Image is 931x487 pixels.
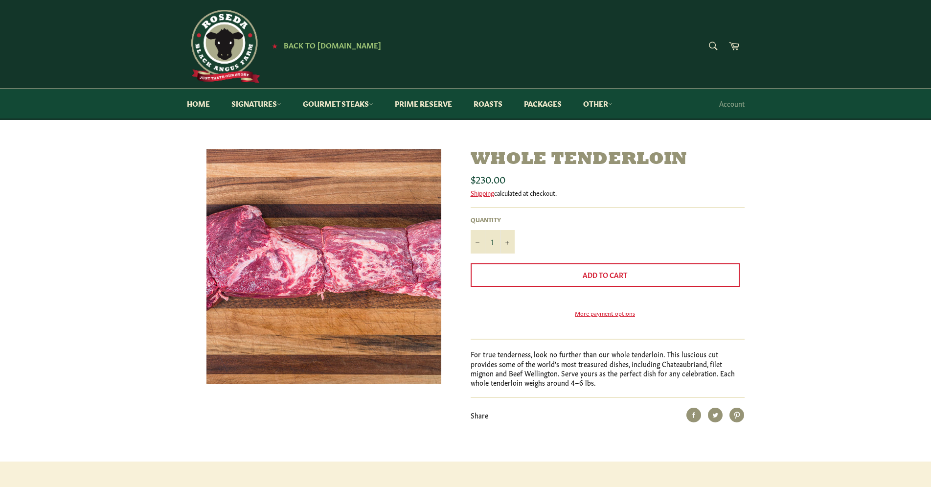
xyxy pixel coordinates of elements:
[177,89,220,118] a: Home
[471,149,745,170] h1: Whole Tenderloin
[471,349,745,387] p: For true tenderness, look no further than our whole tenderloin. This luscious cut provides some o...
[206,149,441,384] img: Whole Tenderloin
[284,40,381,50] span: Back to [DOMAIN_NAME]
[187,10,260,83] img: Roseda Beef
[293,89,383,118] a: Gourmet Steaks
[471,263,740,287] button: Add to Cart
[385,89,462,118] a: Prime Reserve
[267,42,381,49] a: ★ Back to [DOMAIN_NAME]
[471,309,740,317] a: More payment options
[471,215,515,224] label: Quantity
[471,410,488,420] span: Share
[471,172,505,186] span: $230.00
[500,230,515,254] button: Increase item quantity by one
[514,89,571,118] a: Packages
[464,89,512,118] a: Roasts
[471,188,494,197] a: Shipping
[583,270,627,279] span: Add to Cart
[471,188,745,197] div: calculated at checkout.
[272,42,277,49] span: ★
[471,230,485,254] button: Reduce item quantity by one
[714,89,749,118] a: Account
[222,89,291,118] a: Signatures
[573,89,622,118] a: Other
